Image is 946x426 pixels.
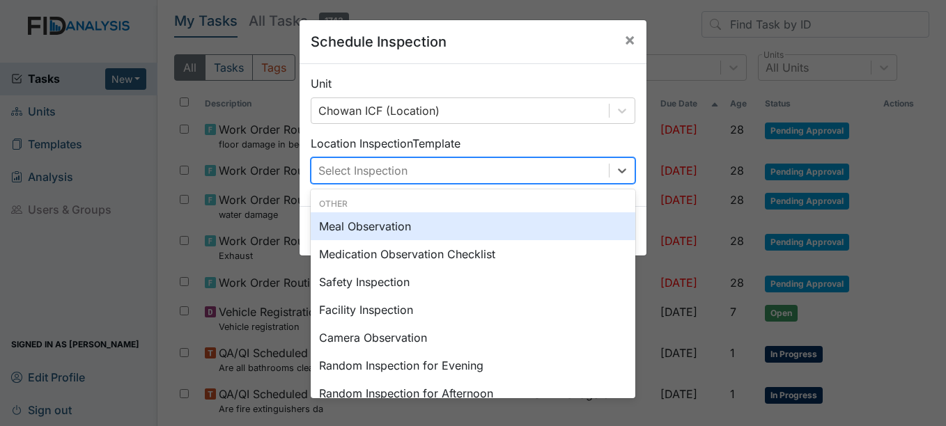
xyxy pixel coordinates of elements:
[318,162,408,179] div: Select Inspection
[311,198,635,210] div: Other
[311,75,332,92] label: Unit
[311,379,635,407] div: Random Inspection for Afternoon
[311,240,635,268] div: Medication Observation Checklist
[613,20,646,59] button: Close
[311,212,635,240] div: Meal Observation
[311,324,635,352] div: Camera Observation
[311,352,635,379] div: Random Inspection for Evening
[311,296,635,324] div: Facility Inspection
[311,268,635,296] div: Safety Inspection
[311,135,460,152] label: Location Inspection Template
[311,31,447,52] h5: Schedule Inspection
[318,102,440,119] div: Chowan ICF (Location)
[624,29,635,49] span: ×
